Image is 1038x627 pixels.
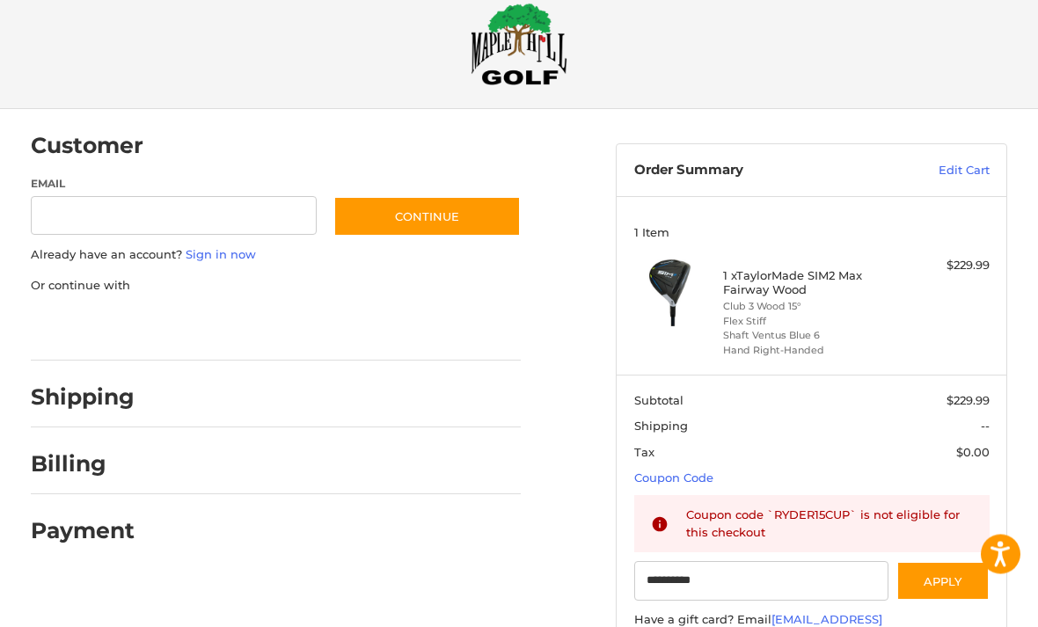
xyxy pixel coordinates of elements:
[31,247,522,265] p: Already have an account?
[876,163,990,180] a: Edit Cart
[31,177,317,193] label: Email
[634,471,713,485] a: Coupon Code
[686,507,973,542] div: Coupon code `RYDER15CUP` is not eligible for this checkout
[186,248,256,262] a: Sign in now
[31,384,135,412] h2: Shipping
[471,4,567,86] img: Maple Hill Golf
[31,133,143,160] h2: Customer
[634,562,888,601] input: Gift Certificate or Coupon Code
[956,446,990,460] span: $0.00
[174,312,306,344] iframe: PayPal-paylater
[896,562,990,601] button: Apply
[723,315,896,330] li: Flex Stiff
[634,163,877,180] h3: Order Summary
[31,451,134,478] h2: Billing
[31,278,522,295] p: Or continue with
[947,394,990,408] span: $229.99
[634,446,654,460] span: Tax
[634,226,990,240] h3: 1 Item
[634,394,683,408] span: Subtotal
[634,419,688,434] span: Shipping
[723,329,896,344] li: Shaft Ventus Blue 6
[25,312,157,344] iframe: PayPal-paypal
[723,269,896,298] h4: 1 x TaylorMade SIM2 Max Fairway Wood
[723,344,896,359] li: Hand Right-Handed
[901,258,990,275] div: $229.99
[333,197,521,237] button: Continue
[323,312,455,344] iframe: PayPal-venmo
[723,300,896,315] li: Club 3 Wood 15°
[31,518,135,545] h2: Payment
[981,419,990,434] span: --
